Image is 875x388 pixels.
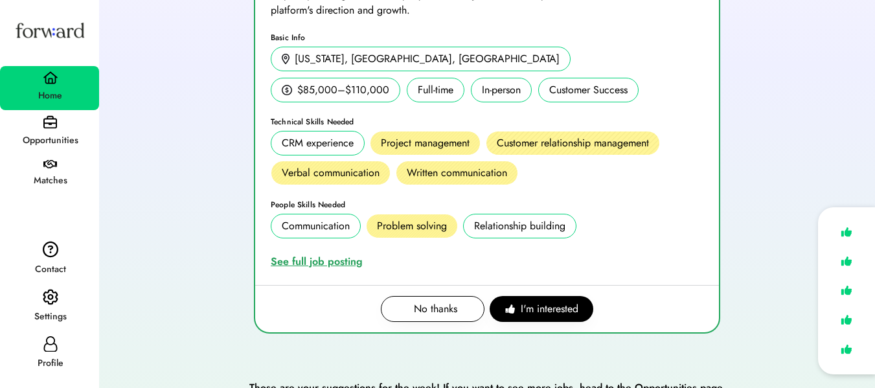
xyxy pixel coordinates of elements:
img: like.svg [837,310,856,329]
button: I'm interested [490,296,593,322]
img: contact.svg [43,241,58,258]
div: Contact [1,262,99,277]
img: like.svg [837,340,856,359]
div: Project management [381,135,470,151]
div: Verbal communication [282,165,380,181]
div: Full-time [407,78,464,102]
img: location.svg [282,54,290,65]
a: See full job posting [271,254,368,269]
img: Forward logo [13,10,87,50]
div: Written communication [407,165,507,181]
div: $85,000–$110,000 [297,82,389,98]
div: Problem solving [377,218,447,234]
div: Basic Info [271,34,703,41]
img: like.svg [837,223,856,242]
div: Communication [282,218,350,234]
div: In-person [471,78,532,102]
div: Customer Success [538,78,639,102]
div: People Skills Needed [271,201,703,209]
div: Customer relationship management [497,135,649,151]
img: money.svg [282,84,292,96]
div: [US_STATE], [GEOGRAPHIC_DATA], [GEOGRAPHIC_DATA] [295,51,560,67]
div: Home [1,88,99,104]
span: I'm interested [521,301,578,317]
button: No thanks [381,296,484,322]
div: Technical Skills Needed [271,118,703,126]
img: home.svg [43,71,58,84]
img: handshake.svg [43,160,57,169]
div: Settings [1,309,99,325]
div: Opportunities [1,133,99,148]
img: briefcase.svg [43,115,57,129]
img: like.svg [837,281,856,300]
img: settings.svg [43,289,58,306]
div: Relationship building [474,218,565,234]
span: No thanks [414,302,457,316]
div: Profile [1,356,99,371]
img: like.svg [837,252,856,271]
div: Matches [1,173,99,188]
div: CRM experience [282,135,354,151]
